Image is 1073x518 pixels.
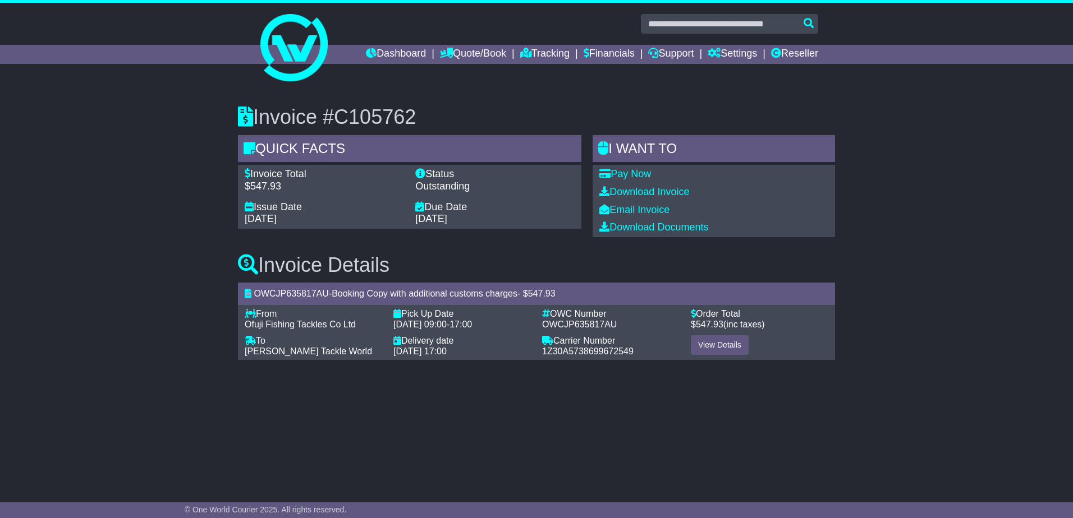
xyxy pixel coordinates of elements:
[691,308,828,319] div: Order Total
[238,135,581,165] div: Quick Facts
[520,45,570,64] a: Tracking
[691,319,828,330] div: $ (inc taxes)
[238,283,835,304] div: - - $
[440,45,506,64] a: Quote/Book
[648,45,694,64] a: Support
[415,213,575,225] div: [DATE]
[238,254,835,276] h3: Invoice Details
[542,320,617,329] span: OWCJP635817AU
[542,308,680,319] div: OWC Number
[393,320,447,329] span: [DATE] 09:00
[599,168,651,179] a: Pay Now
[245,320,356,329] span: Ofuji Fishing Tackles Co Ltd
[393,319,531,330] div: -
[393,308,531,319] div: Pick Up Date
[245,335,382,346] div: To
[599,204,670,215] a: Email Invoice
[771,45,818,64] a: Reseller
[696,320,723,329] span: 547.93
[185,505,347,514] span: © One World Courier 2025. All rights reserved.
[393,346,447,356] span: [DATE] 17:00
[415,168,575,181] div: Status
[584,45,635,64] a: Financials
[593,135,835,165] div: I WANT to
[542,335,680,346] div: Carrier Number
[366,45,426,64] a: Dashboard
[708,45,757,64] a: Settings
[415,181,575,193] div: Outstanding
[245,168,404,181] div: Invoice Total
[415,201,575,214] div: Due Date
[254,289,328,298] span: OWCJP635817AU
[528,289,556,298] span: 547.93
[542,346,634,356] span: 1Z30A5738699672549
[245,308,382,319] div: From
[245,346,372,356] span: [PERSON_NAME] Tackle World
[599,186,689,197] a: Download Invoice
[332,289,517,298] span: Booking Copy with additional customs charges
[245,181,404,193] div: $547.93
[599,221,708,233] a: Download Documents
[245,201,404,214] div: Issue Date
[450,320,472,329] span: 17:00
[393,335,531,346] div: Delivery date
[238,106,835,128] h3: Invoice #C105762
[691,335,749,355] a: View Details
[245,213,404,225] div: [DATE]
